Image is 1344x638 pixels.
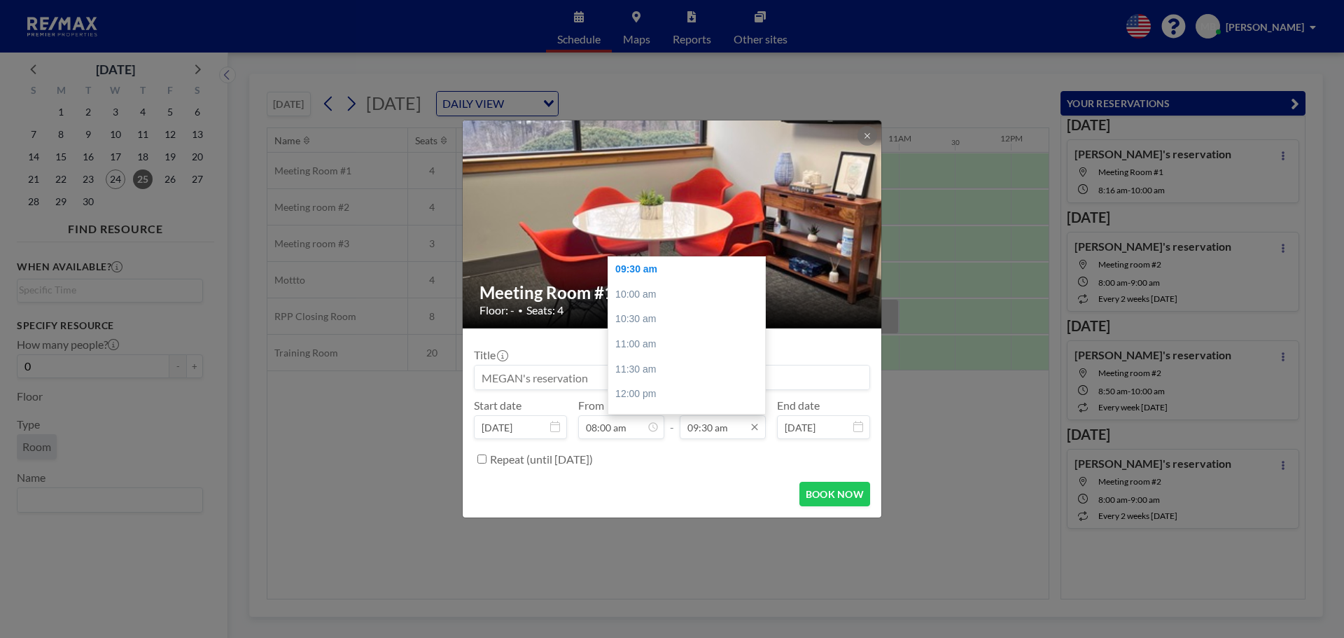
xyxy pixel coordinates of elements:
div: 11:30 am [608,357,772,382]
div: 12:30 pm [608,407,772,432]
h2: Meeting Room #1 [479,282,866,303]
label: End date [777,398,820,412]
div: 10:30 am [608,307,772,332]
span: Seats: 4 [526,303,563,317]
div: 11:00 am [608,332,772,357]
input: MEGAN's reservation [475,366,869,389]
label: Title [474,348,507,362]
div: 09:30 am [608,257,772,282]
span: Floor: - [479,303,514,317]
div: 12:00 pm [608,382,772,407]
span: • [518,305,523,316]
div: 10:00 am [608,282,772,307]
span: - [670,403,674,434]
label: Repeat (until [DATE]) [490,452,593,466]
label: From [578,398,604,412]
button: BOOK NOW [799,482,870,506]
label: Start date [474,398,521,412]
